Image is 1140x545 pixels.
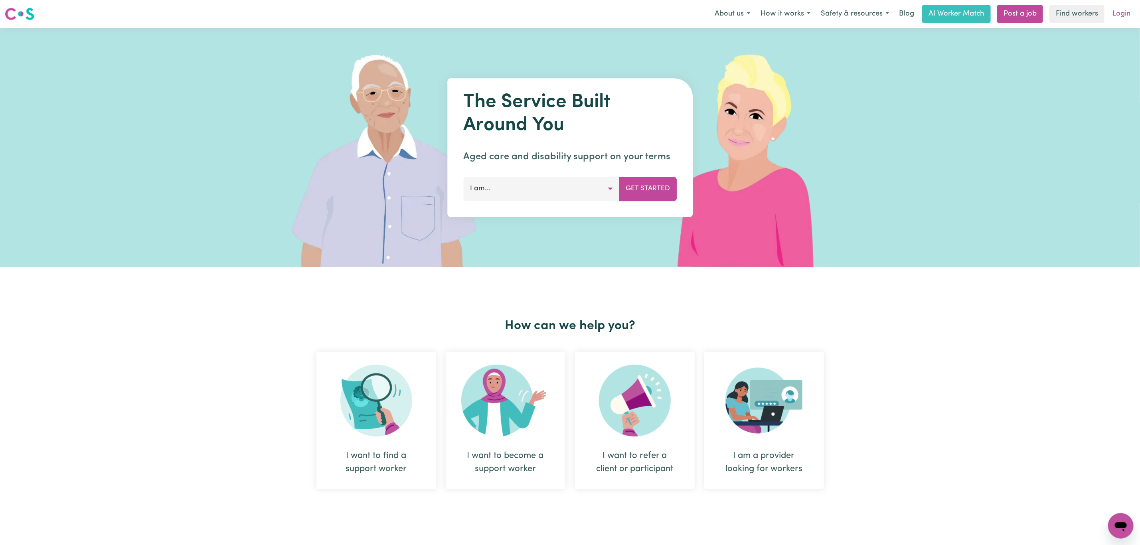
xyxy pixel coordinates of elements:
[894,5,919,23] a: Blog
[575,352,695,489] div: I want to refer a client or participant
[709,6,755,22] button: About us
[312,318,829,334] h2: How can we help you?
[5,5,34,23] a: Careseekers logo
[336,449,417,476] div: I want to find a support worker
[461,365,550,436] img: Become Worker
[723,449,805,476] div: I am a provider looking for workers
[997,5,1043,23] a: Post a job
[465,449,546,476] div: I want to become a support worker
[463,150,677,164] p: Aged care and disability support on your terms
[340,365,412,436] img: Search
[816,6,894,22] button: Safety & resources
[755,6,816,22] button: How it works
[619,177,677,201] button: Get Started
[1108,513,1134,539] iframe: Button to launch messaging window, conversation in progress
[463,91,677,137] h1: The Service Built Around You
[1049,5,1104,23] a: Find workers
[599,365,671,436] img: Refer
[446,352,565,489] div: I want to become a support worker
[1108,5,1135,23] a: Login
[316,352,436,489] div: I want to find a support worker
[922,5,991,23] a: AI Worker Match
[704,352,824,489] div: I am a provider looking for workers
[5,7,34,21] img: Careseekers logo
[725,365,803,436] img: Provider
[463,177,619,201] button: I am...
[594,449,676,476] div: I want to refer a client or participant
